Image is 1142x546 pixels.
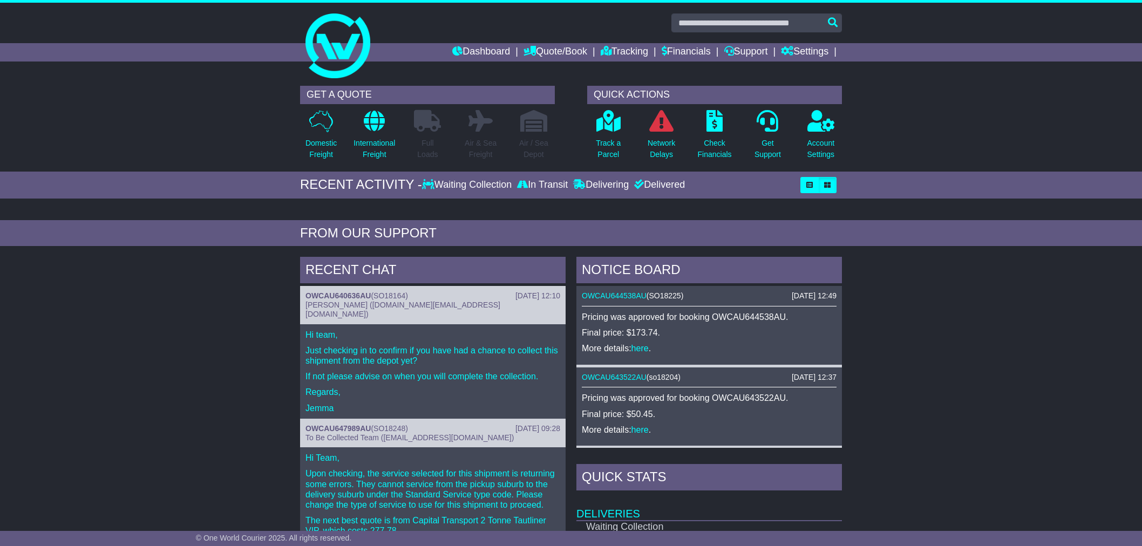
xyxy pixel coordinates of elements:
a: OWCAU640636AU [305,291,371,300]
a: OWCAU647989AU [305,424,371,433]
div: NOTICE BOARD [576,257,842,286]
p: Check Financials [698,138,732,160]
a: Track aParcel [595,110,621,166]
p: Final price: $173.74. [582,327,837,338]
p: Pricing was approved for booking OWCAU644538AU. [582,312,837,322]
p: International Freight [354,138,395,160]
a: InternationalFreight [353,110,396,166]
p: Pricing was approved for booking OWCAU643522AU. [582,393,837,403]
a: OWCAU643522AU [582,373,647,381]
div: ( ) [582,291,837,301]
div: Quick Stats [576,464,842,493]
a: OWCAU644538AU [582,291,647,300]
a: Quote/Book [524,43,587,62]
span: SO18164 [373,291,405,300]
p: Final price: $50.45. [582,409,837,419]
div: [DATE] 12:37 [792,373,837,382]
div: GET A QUOTE [300,86,555,104]
a: CheckFinancials [697,110,732,166]
a: Tracking [601,43,648,62]
div: Delivering [570,179,631,191]
a: Support [724,43,768,62]
p: More details: . [582,425,837,435]
p: Upon checking, the service selected for this shipment is returning some errors. They cannot servi... [305,468,560,510]
a: here [631,344,649,353]
span: To Be Collected Team ([EMAIL_ADDRESS][DOMAIN_NAME]) [305,433,514,442]
div: [DATE] 09:28 [515,424,560,433]
p: Jemma [305,403,560,413]
p: More details: . [582,343,837,353]
span: so18204 [649,373,678,381]
p: Get Support [754,138,781,160]
td: Deliveries [576,493,842,521]
p: Domestic Freight [305,138,337,160]
span: © One World Courier 2025. All rights reserved. [196,534,352,542]
p: Hi team, [305,330,560,340]
p: Hi Team, [305,453,560,463]
div: In Transit [514,179,570,191]
p: If not please advise on when you will complete the collection. [305,371,560,381]
div: ( ) [305,291,560,301]
a: Settings [781,43,828,62]
a: GetSupport [754,110,781,166]
div: RECENT CHAT [300,257,566,286]
a: Financials [662,43,711,62]
div: [DATE] 12:49 [792,291,837,301]
p: Air & Sea Freight [465,138,497,160]
p: Network Delays [648,138,675,160]
div: QUICK ACTIONS [587,86,842,104]
div: Waiting Collection [422,179,514,191]
div: ( ) [305,424,560,433]
div: [DATE] 12:10 [515,291,560,301]
p: Full Loads [414,138,441,160]
p: Air / Sea Depot [519,138,548,160]
p: Account Settings [807,138,835,160]
p: Regards, [305,387,560,397]
span: SO18248 [373,424,405,433]
div: RECENT ACTIVITY - [300,177,422,193]
a: NetworkDelays [647,110,676,166]
a: DomesticFreight [305,110,337,166]
div: ( ) [582,373,837,382]
p: Just checking in to confirm if you have had a chance to collect this shipment from the depot yet? [305,345,560,366]
td: Waiting Collection [576,521,732,533]
div: Delivered [631,179,685,191]
div: FROM OUR SUPPORT [300,226,842,241]
p: The next best quote is from Capital Transport 2 Tonne Tautliner VIP, which costs 277.78. [305,515,560,536]
a: Dashboard [452,43,510,62]
p: Track a Parcel [596,138,621,160]
a: here [631,425,649,434]
span: [PERSON_NAME] ([DOMAIN_NAME][EMAIL_ADDRESS][DOMAIN_NAME]) [305,301,500,318]
a: AccountSettings [807,110,835,166]
span: SO18225 [649,291,681,300]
